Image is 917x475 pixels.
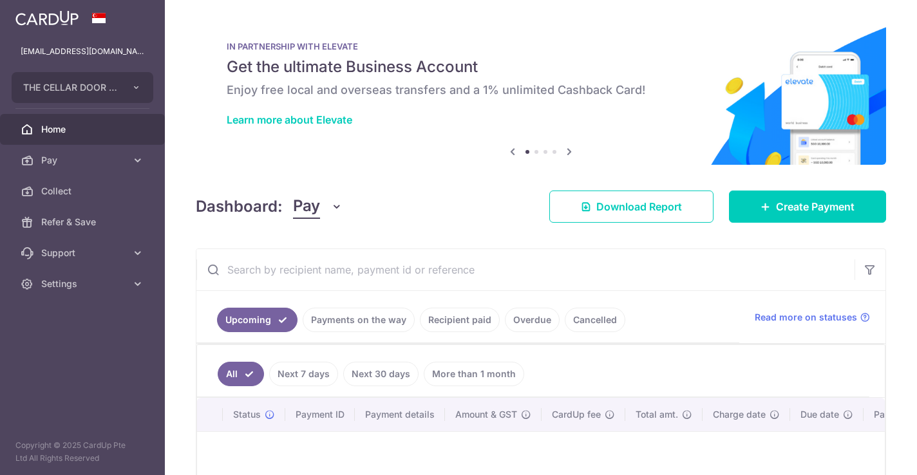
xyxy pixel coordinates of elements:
[552,408,601,421] span: CardUp fee
[565,308,625,332] a: Cancelled
[269,362,338,386] a: Next 7 days
[41,216,126,228] span: Refer & Save
[23,81,118,94] span: THE CELLAR DOOR PTE LTD
[15,10,79,26] img: CardUp
[293,194,343,219] button: Pay
[196,249,855,290] input: Search by recipient name, payment id or reference
[227,82,855,98] h6: Enjoy free local and overseas transfers and a 1% unlimited Cashback Card!
[227,113,352,126] a: Learn more about Elevate
[41,277,126,290] span: Settings
[41,123,126,136] span: Home
[455,408,517,421] span: Amount & GST
[755,311,870,324] a: Read more on statuses
[549,191,714,223] a: Download Report
[424,362,524,386] a: More than 1 month
[729,191,886,223] a: Create Payment
[41,185,126,198] span: Collect
[303,308,415,332] a: Payments on the way
[636,408,678,421] span: Total amt.
[233,408,261,421] span: Status
[713,408,766,421] span: Charge date
[217,308,298,332] a: Upcoming
[12,72,153,103] button: THE CELLAR DOOR PTE LTD
[776,199,855,214] span: Create Payment
[196,21,886,165] img: Renovation banner
[800,408,839,421] span: Due date
[285,398,355,431] th: Payment ID
[420,308,500,332] a: Recipient paid
[227,57,855,77] h5: Get the ultimate Business Account
[41,247,126,259] span: Support
[755,311,857,324] span: Read more on statuses
[596,199,682,214] span: Download Report
[505,308,560,332] a: Overdue
[41,154,126,167] span: Pay
[196,195,283,218] h4: Dashboard:
[218,362,264,386] a: All
[227,41,855,51] p: IN PARTNERSHIP WITH ELEVATE
[343,362,419,386] a: Next 30 days
[21,45,144,58] p: [EMAIL_ADDRESS][DOMAIN_NAME]
[293,194,320,219] span: Pay
[355,398,445,431] th: Payment details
